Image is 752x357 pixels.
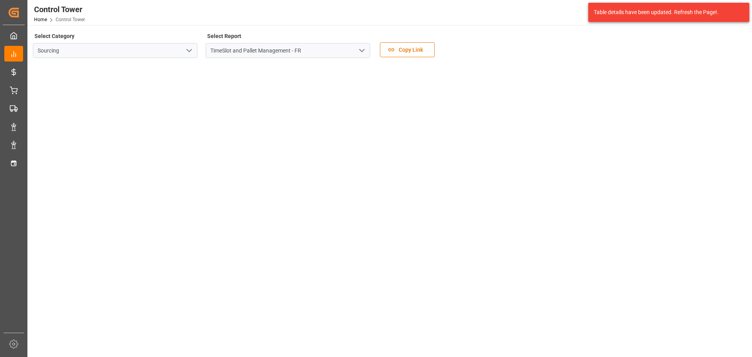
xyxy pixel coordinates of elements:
button: open menu [356,45,367,57]
div: Table details have been updated. Refresh the Page!. [594,8,738,16]
span: Copy Link [395,46,427,54]
button: open menu [183,45,195,57]
div: Control Tower [34,4,85,15]
button: Copy Link [380,42,435,57]
input: Type to search/select [33,43,197,58]
a: Home [34,17,47,22]
input: Type to search/select [206,43,370,58]
label: Select Report [206,31,242,42]
label: Select Category [33,31,76,42]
